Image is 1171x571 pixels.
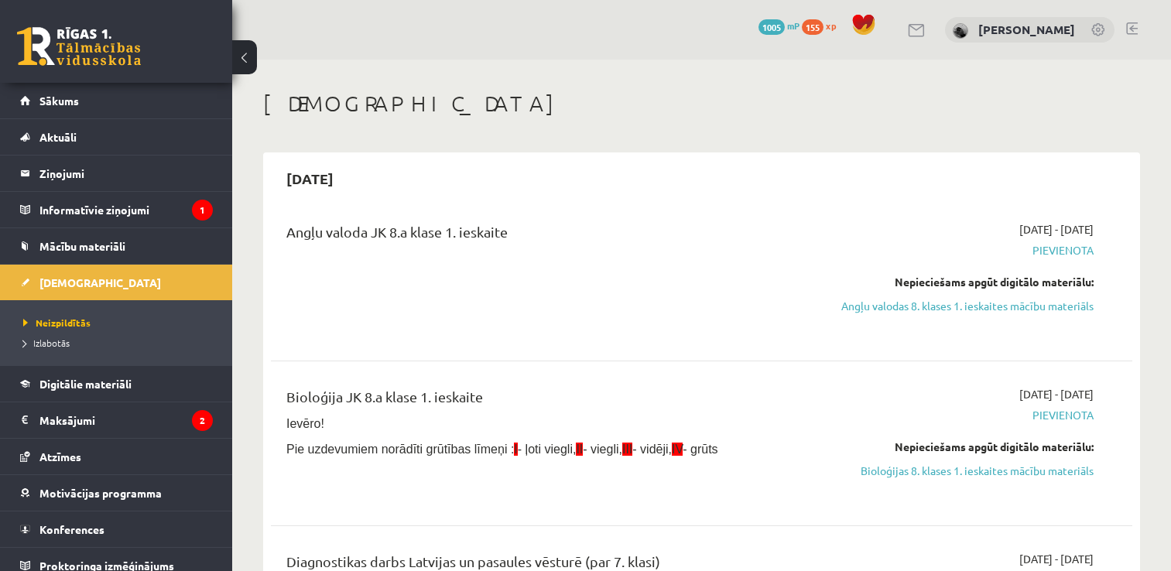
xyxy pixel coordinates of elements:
[39,522,104,536] span: Konferences
[17,27,141,66] a: Rīgas 1. Tālmācības vidusskola
[39,239,125,253] span: Mācību materiāli
[20,192,213,227] a: Informatīvie ziņojumi1
[20,83,213,118] a: Sākums
[23,337,70,349] span: Izlabotās
[840,242,1094,258] span: Pievienota
[840,407,1094,423] span: Pievienota
[20,119,213,155] a: Aktuāli
[758,19,799,32] a: 1005 mP
[39,130,77,144] span: Aktuāli
[286,443,718,456] span: Pie uzdevumiem norādīti grūtības līmeņi : - ļoti viegli, - viegli, - vidēji, - grūts
[802,19,844,32] a: 155 xp
[192,410,213,431] i: 2
[286,417,324,430] span: Ievēro!
[286,386,817,415] div: Bioloģija JK 8.a klase 1. ieskaite
[514,443,517,456] span: I
[23,336,217,350] a: Izlabotās
[622,443,632,456] span: III
[840,274,1094,290] div: Nepieciešams apgūt digitālo materiālu:
[953,23,968,39] img: Samanta Dakša
[39,94,79,108] span: Sākums
[576,443,583,456] span: II
[802,19,823,35] span: 155
[39,402,213,438] legend: Maksājumi
[978,22,1075,37] a: [PERSON_NAME]
[23,316,91,329] span: Neizpildītās
[271,160,349,197] h2: [DATE]
[39,275,161,289] span: [DEMOGRAPHIC_DATA]
[20,439,213,474] a: Atzīmes
[20,265,213,300] a: [DEMOGRAPHIC_DATA]
[39,192,213,227] legend: Informatīvie ziņojumi
[20,228,213,264] a: Mācību materiāli
[840,439,1094,455] div: Nepieciešams apgūt digitālo materiālu:
[20,475,213,511] a: Motivācijas programma
[840,298,1094,314] a: Angļu valodas 8. klases 1. ieskaites mācību materiāls
[39,450,81,463] span: Atzīmes
[826,19,836,32] span: xp
[840,463,1094,479] a: Bioloģijas 8. klases 1. ieskaites mācību materiāls
[787,19,799,32] span: mP
[39,377,132,391] span: Digitālie materiāli
[758,19,785,35] span: 1005
[263,91,1140,117] h1: [DEMOGRAPHIC_DATA]
[672,443,683,456] span: IV
[192,200,213,221] i: 1
[39,156,213,191] legend: Ziņojumi
[286,221,817,250] div: Angļu valoda JK 8.a klase 1. ieskaite
[1019,551,1094,567] span: [DATE] - [DATE]
[20,366,213,402] a: Digitālie materiāli
[20,156,213,191] a: Ziņojumi
[23,316,217,330] a: Neizpildītās
[39,486,162,500] span: Motivācijas programma
[1019,221,1094,238] span: [DATE] - [DATE]
[20,402,213,438] a: Maksājumi2
[20,511,213,547] a: Konferences
[1019,386,1094,402] span: [DATE] - [DATE]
